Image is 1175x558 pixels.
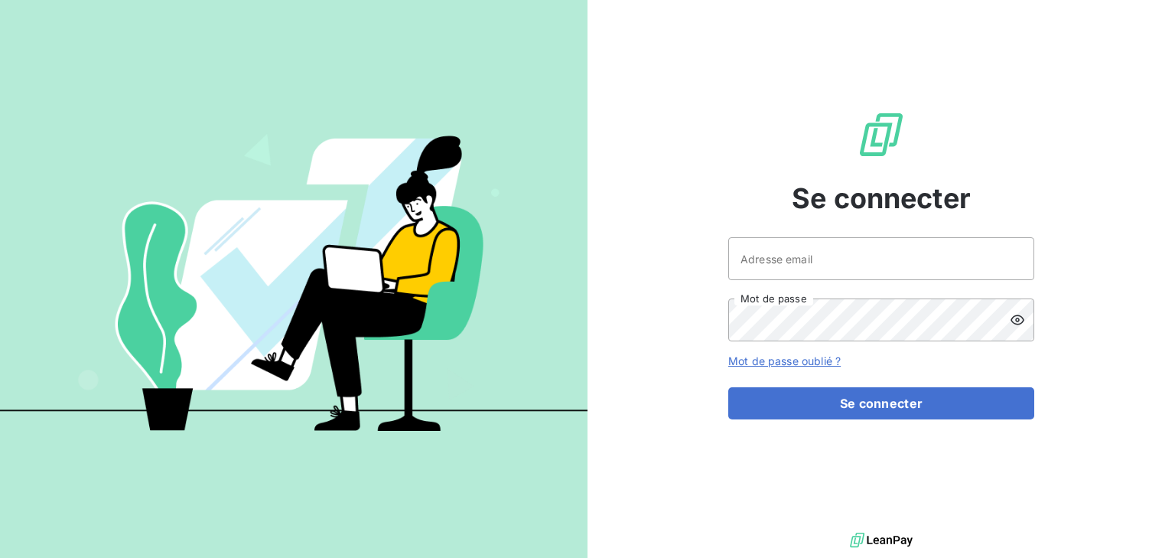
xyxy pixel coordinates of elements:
[850,529,913,552] img: logo
[728,387,1034,419] button: Se connecter
[792,178,971,219] span: Se connecter
[728,237,1034,280] input: placeholder
[728,354,841,367] a: Mot de passe oublié ?
[857,110,906,159] img: Logo LeanPay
